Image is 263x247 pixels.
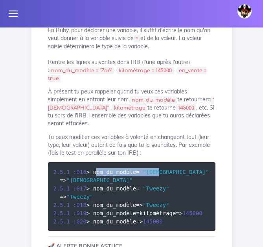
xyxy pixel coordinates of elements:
span: . [63,168,66,175]
code: "[DEMOGRAPHIC_DATA]" [48,96,214,112]
span: 145000 [182,210,202,216]
p: Tu peux modifier ces variables à volonté en changeant tout (leur type, leur valeur) autant de foi... [48,133,215,157]
span: . [63,210,66,216]
span: : [73,168,76,175]
span: 1 [66,185,70,191]
code: = [134,35,140,42]
span: = [60,177,63,183]
span: 019 [77,210,86,216]
span: . [63,201,66,208]
code: nom_du_modèle = "Zoé" [49,67,114,75]
code: > nom_du_modèle > > nom_du_modèle > > nom_du_modèle > > nom_du_modèle kilométrage > > nom_du_modè... [53,168,209,226]
span: 020 [77,218,86,224]
span: = [176,210,179,216]
span: . [63,218,66,224]
span: 2.5 [53,201,63,208]
span: : [73,185,76,191]
code: 145000 [176,104,196,112]
span: 016 [77,168,86,175]
span: = [136,168,139,175]
span: 2.5 [53,168,63,175]
span: : [73,210,76,216]
p: À présent tu peux rappeler quand tu veux ces variables simplement en entrant leur nom. te retourn... [48,88,215,127]
span: = [136,185,139,191]
span: 1 [66,201,70,208]
p: En Ruby, pour déclarer une variable, il suffit d'écrire le nom qu'on veut donner à la variable su... [48,26,215,82]
span: : [73,218,76,224]
span: 018 [77,201,86,208]
span: 1 [66,168,70,175]
span: 2.5 [53,185,63,191]
span: "Tweezy" [66,193,93,199]
span: "[DEMOGRAPHIC_DATA]" [143,168,209,175]
span: 017 [77,185,86,191]
span: = [136,201,139,208]
span: = [60,193,63,199]
code: nom_du_modèle [130,96,177,104]
code: kilométrage = 145000 [117,67,174,75]
span: 2.5 [53,210,63,216]
span: 2.5 [53,218,63,224]
span: "[DEMOGRAPHIC_DATA]" [66,177,133,183]
code: en_vente = true [48,67,207,82]
span: "Tweezy" [143,201,169,208]
span: = [136,218,139,224]
span: 145000 [143,218,163,224]
span: 1 [66,210,70,216]
span: = [136,210,139,216]
span: "Tweezy" [143,185,169,191]
span: . [63,185,66,191]
span: 1 [66,218,70,224]
span: : [73,201,76,208]
code: kilométrage [112,104,147,112]
img: avatar [237,4,252,18]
